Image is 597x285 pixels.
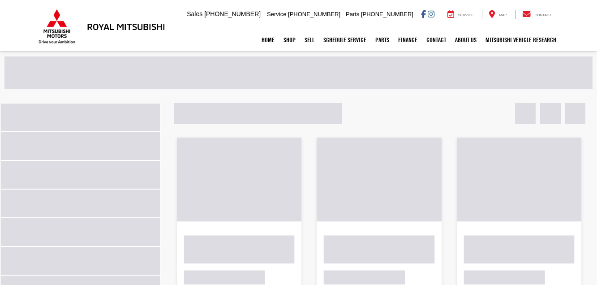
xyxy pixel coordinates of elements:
[515,10,558,19] a: Contact
[279,29,300,51] a: Shop
[204,10,261,17] span: [PHONE_NUMBER]
[421,10,426,17] a: Facebook: Click to visit our Facebook page
[428,10,434,17] a: Instagram: Click to visit our Instagram page
[37,9,77,44] img: Mitsubishi
[87,22,165,31] h3: Royal Mitsubishi
[371,29,394,51] a: Parts: Opens in a new tab
[534,13,551,17] span: Contact
[422,29,451,51] a: Contact
[187,10,202,17] span: Sales
[300,29,319,51] a: Sell
[361,11,413,17] span: [PHONE_NUMBER]
[451,29,481,51] a: About Us
[458,13,474,17] span: Service
[441,10,481,19] a: Service
[499,13,507,17] span: Map
[481,29,561,51] a: Mitsubishi Vehicle Research
[319,29,371,51] a: Schedule Service: Opens in a new tab
[482,10,513,19] a: Map
[346,11,359,17] span: Parts
[257,29,279,51] a: Home
[267,11,286,17] span: Service
[288,11,340,17] span: [PHONE_NUMBER]
[394,29,422,51] a: Finance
